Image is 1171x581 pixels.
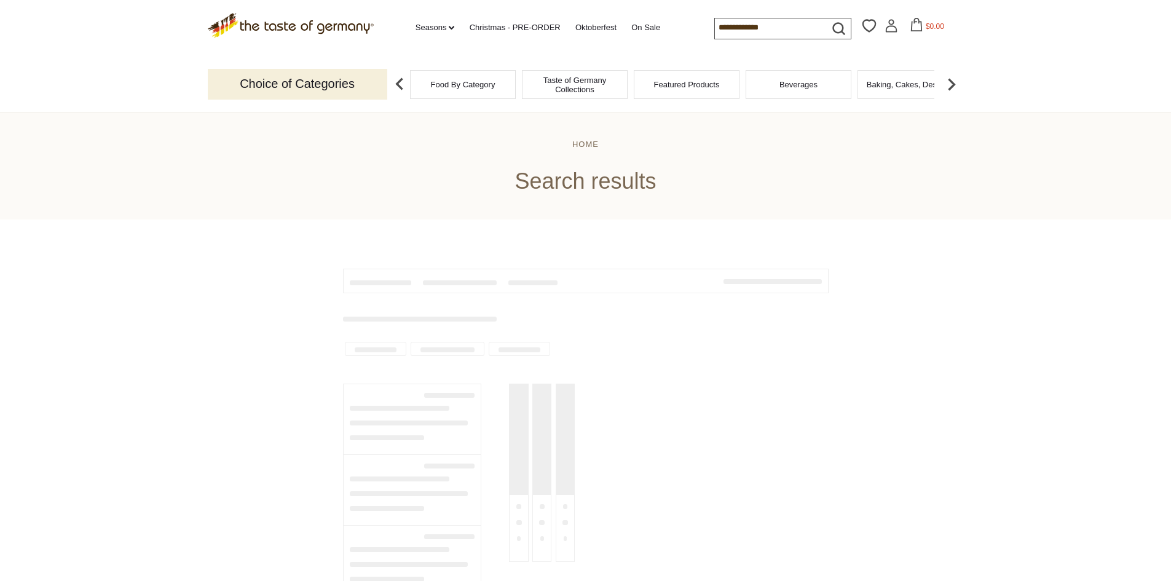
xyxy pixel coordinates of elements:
[387,72,412,97] img: previous arrow
[465,21,559,34] a: Christmas - PRE-ORDER
[574,21,621,34] a: Oktoberfest
[526,76,624,94] a: Taste of Germany Collections
[636,21,668,34] a: On Sale
[408,21,451,34] a: Seasons
[924,20,945,31] span: $0.00
[208,69,387,99] p: Choice of Categories
[939,72,964,97] img: next arrow
[650,80,723,89] a: Featured Products
[38,167,1133,195] h1: Search results
[901,18,953,37] button: $0.00
[572,138,598,150] a: Home
[427,80,499,89] a: Food By Category
[776,80,821,89] a: Beverages
[863,80,958,89] a: Baking, Cakes, Desserts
